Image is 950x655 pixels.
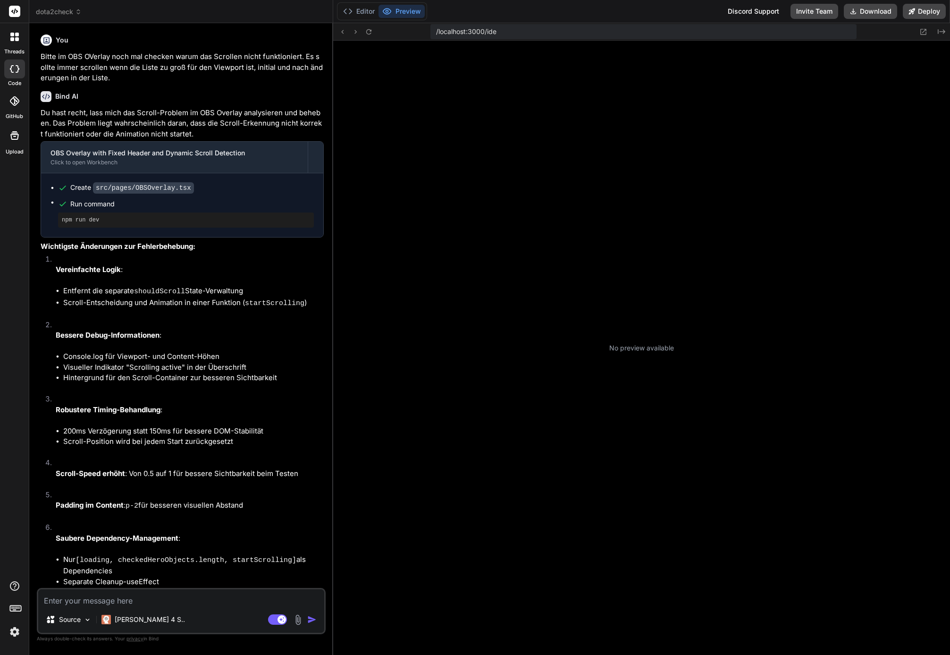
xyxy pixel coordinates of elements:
p: Source [59,615,81,624]
span: privacy [126,636,143,641]
strong: Wichtigste Änderungen zur Fehlerbehebung: [41,242,195,251]
label: code [8,79,21,87]
button: Preview [378,5,425,18]
p: : [56,264,324,275]
p: Bitte im OBS OVerlay noch mal checken warum das Scrollen nicht funktioniert. Es sollte immer scro... [41,51,324,84]
p: : Von 0.5 auf 1 für bessere Sichtbarkeit beim Testen [56,468,324,479]
img: attachment [293,614,303,625]
strong: Saubere Dependency-Management [56,534,178,543]
span: Run command [70,199,314,209]
p: : [56,533,324,544]
h6: You [56,35,68,45]
strong: Robustere Timing-Behandlung [56,405,160,414]
code: src/pages/OBSOverlay.tsx [93,182,194,194]
button: Editor [339,5,378,18]
p: Du hast recht, lass mich das Scroll-Problem im OBS Overlay analysieren und beheben. Das Problem l... [41,108,324,140]
div: Discord Support [722,4,785,19]
span: dota2check [36,7,82,17]
code: p-2 [126,502,138,510]
li: Entfernt die separate State-Verwaltung [63,286,324,298]
li: 200ms Verzögerung statt 150ms für bessere DOM-Stabilität [63,426,324,437]
label: Upload [6,148,24,156]
code: startScrolling [245,299,304,307]
li: Scroll-Entscheidung und Animation in einer Funktion ( ) [63,298,324,309]
button: Invite Team [790,4,838,19]
strong: Bessere Debug-Informationen [56,331,160,340]
div: OBS Overlay with Fixed Header and Dynamic Scroll Detection [50,148,298,158]
p: No preview available [609,343,674,353]
p: Always double-check its answers. Your in Bind [37,634,326,643]
code: shouldScroll [134,288,185,296]
li: Nur als Dependencies [63,554,324,577]
div: Create [70,183,194,193]
button: OBS Overlay with Fixed Header and Dynamic Scroll DetectionClick to open Workbench [41,142,308,173]
li: Scroll-Position wird bei jedem Start zurückgesetzt [63,436,324,447]
button: Deploy [903,4,946,19]
span: /localhost:3000/ide [436,27,496,36]
img: Pick Models [84,616,92,624]
p: : für besseren visuellen Abstand [56,500,324,512]
code: [loading, checkedHeroObjects.length, startScrolling] [76,556,296,564]
p: : [56,330,324,341]
img: Claude 4 Sonnet [101,615,111,624]
strong: Vereinfachte Logik [56,265,121,274]
img: icon [307,615,317,624]
li: Visueller Indikator "Scrolling active" in der Überschrift [63,362,324,373]
button: Download [844,4,897,19]
li: Hintergrund für den Scroll-Container zur besseren Sichtbarkeit [63,373,324,383]
p: [PERSON_NAME] 4 S.. [115,615,185,624]
label: GitHub [6,112,23,120]
pre: npm run dev [62,216,310,224]
li: Console.log für Viewport- und Content-Höhen [63,351,324,362]
img: settings [7,624,23,640]
div: Click to open Workbench [50,159,298,166]
li: Separate Cleanup-useEffect [63,577,324,587]
strong: Scroll-Speed erhöht [56,469,125,478]
h6: Bind AI [55,92,78,101]
strong: Padding im Content [56,501,124,510]
p: : [56,405,324,416]
label: threads [4,48,25,56]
